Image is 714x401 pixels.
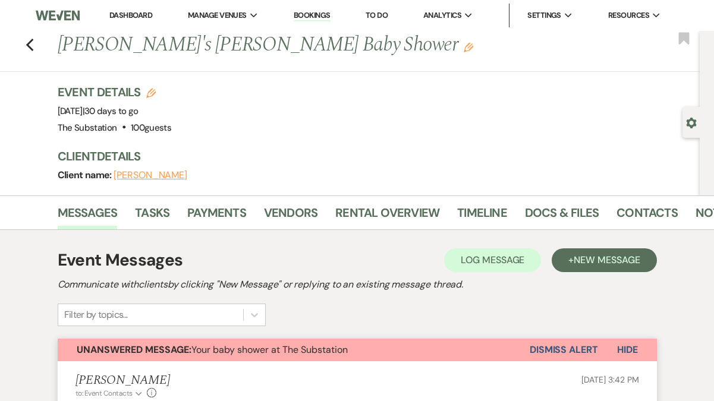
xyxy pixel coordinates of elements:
h5: [PERSON_NAME] [76,373,196,388]
button: Log Message [444,248,541,272]
span: 30 days to go [84,105,139,117]
span: [DATE] [58,105,139,117]
a: Bookings [294,10,331,21]
span: 100 guests [131,122,171,134]
a: To Do [366,10,388,20]
a: Tasks [135,203,169,229]
span: | [83,105,139,117]
h3: Client Details [58,148,688,165]
a: Rental Overview [335,203,439,229]
div: Filter by topics... [64,308,128,322]
button: +New Message [552,248,656,272]
span: Client name: [58,169,114,181]
a: Vendors [264,203,317,229]
strong: Unanswered Message: [77,343,191,356]
h1: [PERSON_NAME]'s [PERSON_NAME] Baby Shower [58,31,567,59]
span: Hide [617,343,638,356]
span: Resources [608,10,649,21]
h1: Event Messages [58,248,183,273]
a: Contacts [617,203,678,229]
button: [PERSON_NAME] [114,170,187,180]
a: Dashboard [109,10,152,20]
span: Settings [527,10,561,21]
span: Log Message [461,254,524,266]
span: New Message [574,254,640,266]
span: Your baby shower at The Substation [77,343,348,356]
button: to: Event Contacts [76,388,144,399]
h2: Communicate with clients by clicking "New Message" or replying to an existing message thread. [58,277,657,292]
img: Weven Logo [36,3,80,28]
a: Docs & Files [525,203,599,229]
button: Unanswered Message:Your baby shower at The Substation [58,339,530,361]
span: [DATE] 3:42 PM [581,374,638,385]
button: Open lead details [686,116,697,128]
button: Hide [598,339,657,361]
span: to: Event Contacts [76,389,133,398]
a: Timeline [457,203,507,229]
a: Messages [58,203,118,229]
button: Edit [464,42,473,52]
a: Payments [187,203,246,229]
button: Dismiss Alert [530,339,598,361]
h3: Event Details [58,84,172,100]
span: Analytics [423,10,461,21]
span: The Substation [58,122,117,134]
span: Manage Venues [188,10,247,21]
